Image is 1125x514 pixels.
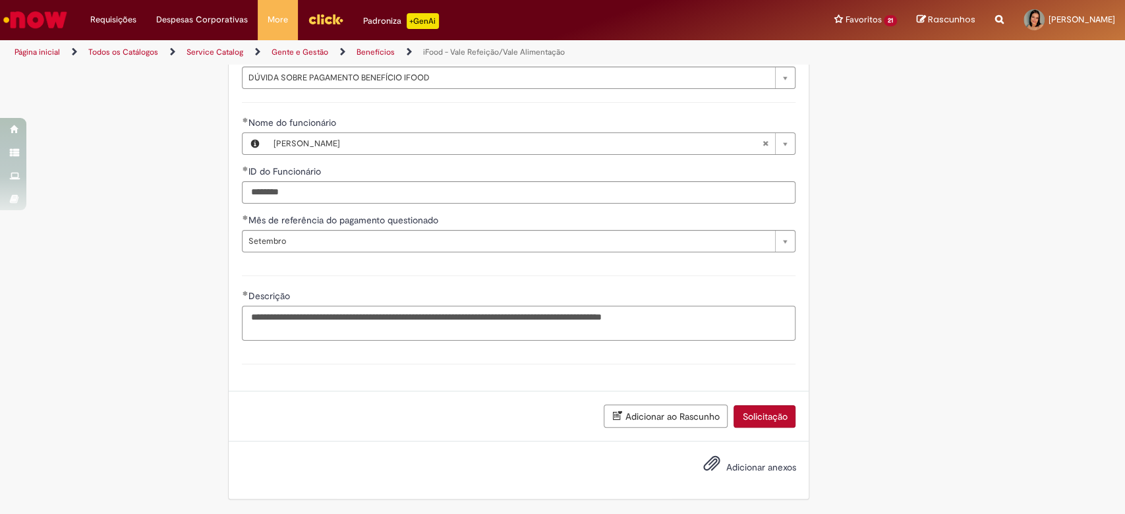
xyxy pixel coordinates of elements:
span: Descrição [248,290,292,302]
span: Obrigatório Preenchido [242,117,248,123]
a: Todos os Catálogos [88,47,158,57]
span: Obrigatório Preenchido [242,166,248,171]
a: Benefícios [357,47,395,57]
textarea: Descrição [242,306,795,341]
span: ID do Funcionário [248,165,323,177]
span: More [268,13,288,26]
span: DÚVIDA SOBRE PAGAMENTO BENEFÍCIO IFOOD [248,67,768,88]
a: [PERSON_NAME]Limpar campo Nome do funcionário [266,133,795,154]
span: Setembro [248,231,768,252]
p: +GenAi [407,13,439,29]
span: 21 [884,15,897,26]
img: ServiceNow [1,7,69,33]
ul: Trilhas de página [10,40,740,65]
span: [PERSON_NAME] [1049,14,1115,25]
span: [PERSON_NAME] [273,133,762,154]
span: Rascunhos [928,13,975,26]
abbr: Limpar campo Nome do funcionário [755,133,775,154]
span: Despesas Corporativas [156,13,248,26]
span: Mês de referência do pagamento questionado [248,214,440,226]
span: Adicionar anexos [726,462,795,474]
div: Padroniza [363,13,439,29]
span: Necessários - Nome do funcionário [248,117,338,128]
a: Service Catalog [187,47,243,57]
a: iFood - Vale Refeição/Vale Alimentação [423,47,565,57]
span: Obrigatório Preenchido [242,215,248,220]
button: Solicitação [734,405,795,428]
span: Favoritos [845,13,881,26]
button: Nome do funcionário, Visualizar este registro Flavia Santana De Carvalho [243,133,266,154]
span: Requisições [90,13,136,26]
button: Adicionar anexos [699,451,723,482]
a: Gente e Gestão [272,47,328,57]
span: Obrigatório Preenchido [242,291,248,296]
img: click_logo_yellow_360x200.png [308,9,343,29]
button: Adicionar ao Rascunho [604,405,728,428]
a: Página inicial [14,47,60,57]
a: Rascunhos [917,14,975,26]
input: ID do Funcionário [242,181,795,204]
